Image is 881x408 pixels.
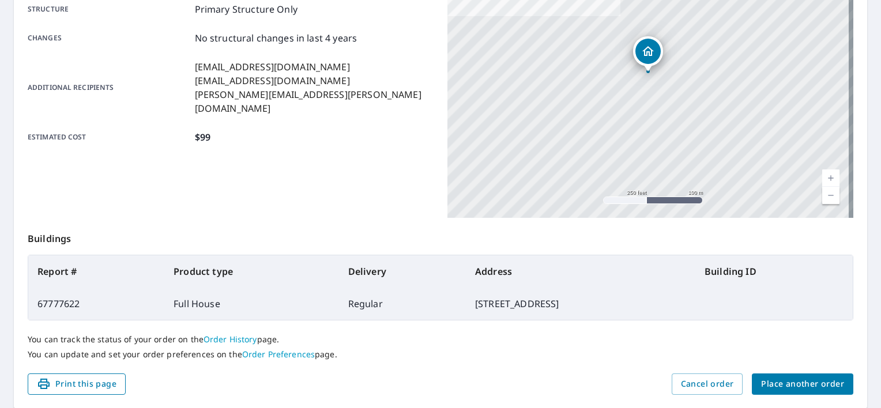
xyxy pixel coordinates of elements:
[28,255,164,288] th: Report #
[28,31,190,45] p: Changes
[28,288,164,320] td: 67777622
[695,255,853,288] th: Building ID
[164,255,339,288] th: Product type
[822,169,839,187] a: Current Level 17, Zoom In
[822,187,839,204] a: Current Level 17, Zoom Out
[339,288,466,320] td: Regular
[681,377,734,391] span: Cancel order
[195,74,434,88] p: [EMAIL_ADDRESS][DOMAIN_NAME]
[339,255,466,288] th: Delivery
[195,31,357,45] p: No structural changes in last 4 years
[195,88,434,115] p: [PERSON_NAME][EMAIL_ADDRESS][PERSON_NAME][DOMAIN_NAME]
[466,288,695,320] td: [STREET_ADDRESS]
[204,334,257,345] a: Order History
[672,373,743,395] button: Cancel order
[195,2,298,16] p: Primary Structure Only
[195,130,210,144] p: $99
[164,288,339,320] td: Full House
[28,334,853,345] p: You can track the status of your order on the page.
[466,255,695,288] th: Address
[37,377,116,391] span: Print this page
[28,2,190,16] p: Structure
[28,60,190,115] p: Additional recipients
[195,60,434,74] p: [EMAIL_ADDRESS][DOMAIN_NAME]
[752,373,853,395] button: Place another order
[242,349,315,360] a: Order Preferences
[761,377,844,391] span: Place another order
[28,218,853,255] p: Buildings
[28,349,853,360] p: You can update and set your order preferences on the page.
[633,36,663,72] div: Dropped pin, building 1, Residential property, 1049 Windmill Rd Dripping Springs, TX 78620
[28,373,126,395] button: Print this page
[28,130,190,144] p: Estimated cost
